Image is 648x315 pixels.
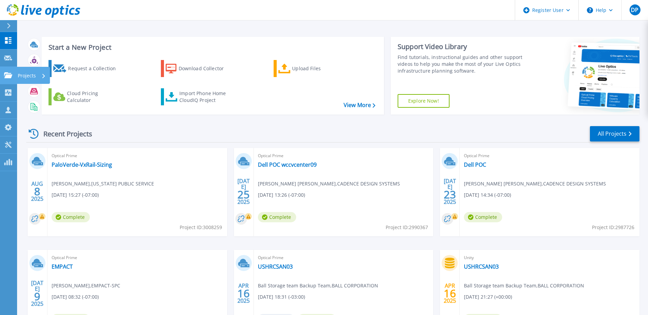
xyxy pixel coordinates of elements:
[26,125,101,142] div: Recent Projects
[52,161,112,168] a: PaloVerde-VxRail-Sizing
[52,212,90,222] span: Complete
[52,293,99,301] span: [DATE] 08:32 (-07:00)
[161,60,237,77] a: Download Collector
[274,60,350,77] a: Upload Files
[464,180,606,187] span: [PERSON_NAME] [PERSON_NAME] , CADENCE DESIGN SYSTEMS
[52,254,223,261] span: Optical Prime
[464,191,511,199] span: [DATE] 14:34 (-07:00)
[464,263,499,270] a: USHRCSAN03
[237,281,250,306] div: APR 2025
[258,152,429,160] span: Optical Prime
[464,212,502,222] span: Complete
[631,7,638,13] span: DP
[52,191,99,199] span: [DATE] 15:27 (-07:00)
[386,224,428,231] span: Project ID: 2990367
[258,263,293,270] a: USHRCSAN03
[292,62,347,75] div: Upload Files
[237,290,250,296] span: 16
[49,60,125,77] a: Request a Collection
[398,94,450,108] a: Explore Now!
[67,90,122,104] div: Cloud Pricing Calculator
[52,263,73,270] a: EMPACT
[398,42,524,51] div: Support Video Library
[464,161,486,168] a: Dell POC
[31,281,44,306] div: [DATE] 2025
[464,282,584,289] span: Ball Storage team Backup Team , BALL CORPORATION
[258,191,305,199] span: [DATE] 13:26 (-07:00)
[590,126,639,141] a: All Projects
[179,62,233,75] div: Download Collector
[464,293,512,301] span: [DATE] 21:27 (+00:00)
[464,152,635,160] span: Optical Prime
[52,152,223,160] span: Optical Prime
[258,282,378,289] span: Ball Storage team Backup Team , BALL CORPORATION
[258,293,305,301] span: [DATE] 18:31 (-03:00)
[52,282,120,289] span: [PERSON_NAME] , EMPACT-SPC
[398,54,524,74] div: Find tutorials, instructional guides and other support videos to help you make the most of your L...
[258,180,400,187] span: [PERSON_NAME] [PERSON_NAME] , CADENCE DESIGN SYSTEMS
[237,179,250,204] div: [DATE] 2025
[258,161,317,168] a: Dell POC wccvcenter09
[237,192,250,197] span: 25
[68,62,123,75] div: Request a Collection
[443,179,456,204] div: [DATE] 2025
[258,212,296,222] span: Complete
[52,180,154,187] span: [PERSON_NAME] , [US_STATE] PUBLIC SERVICE
[180,224,222,231] span: Project ID: 3008259
[49,88,125,105] a: Cloud Pricing Calculator
[34,294,40,299] span: 9
[344,102,375,108] a: View More
[31,179,44,204] div: AUG 2025
[34,189,40,194] span: 8
[258,254,429,261] span: Optical Prime
[592,224,634,231] span: Project ID: 2987726
[179,90,233,104] div: Import Phone Home CloudIQ Project
[18,67,36,85] p: Projects
[49,44,375,51] h3: Start a New Project
[443,281,456,306] div: APR 2025
[444,192,456,197] span: 23
[464,254,635,261] span: Unity
[444,290,456,296] span: 16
